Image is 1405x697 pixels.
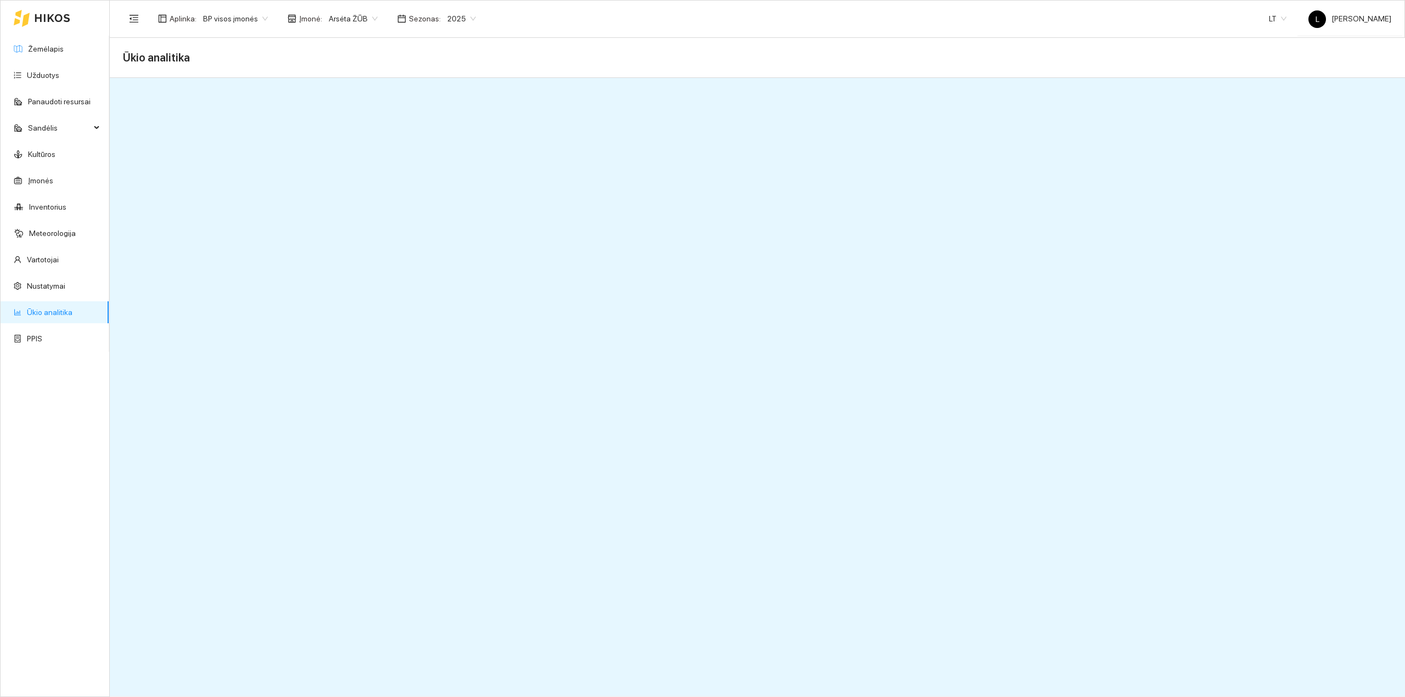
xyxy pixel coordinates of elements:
[129,14,139,24] span: menu-fold
[29,203,66,211] a: Inventorius
[27,334,42,343] a: PPIS
[1316,10,1319,28] span: L
[158,14,167,23] span: layout
[28,44,64,53] a: Žemėlapis
[123,49,190,66] span: Ūkio analitika
[170,13,196,25] span: Aplinka :
[28,150,55,159] a: Kultūros
[1308,14,1391,23] span: [PERSON_NAME]
[27,282,65,290] a: Nustatymai
[28,176,53,185] a: Įmonės
[329,10,378,27] span: Arsėta ŽŪB
[288,14,296,23] span: shop
[447,10,476,27] span: 2025
[27,71,59,80] a: Užduotys
[203,10,268,27] span: BP visos įmonės
[27,308,72,317] a: Ūkio analitika
[123,8,145,30] button: menu-fold
[397,14,406,23] span: calendar
[28,97,91,106] a: Panaudoti resursai
[27,255,59,264] a: Vartotojai
[28,117,91,139] span: Sandėlis
[1269,10,1286,27] span: LT
[409,13,441,25] span: Sezonas :
[29,229,76,238] a: Meteorologija
[299,13,322,25] span: Įmonė :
